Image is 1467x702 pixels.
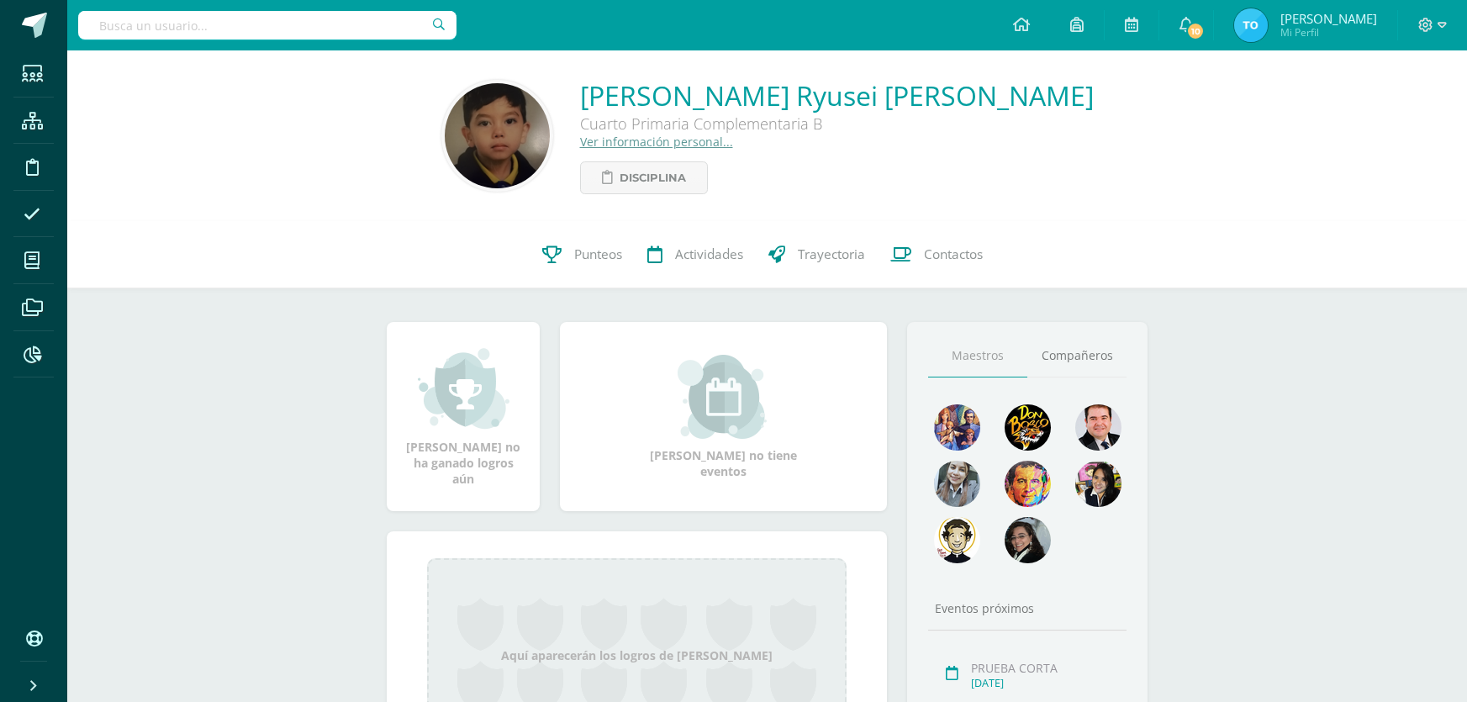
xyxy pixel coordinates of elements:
[1005,461,1051,507] img: 2f956a6dd2c7db1a1667ddb66e3307b6.png
[580,134,733,150] a: Ver información personal...
[1005,404,1051,451] img: 29fc2a48271e3f3676cb2cb292ff2552.png
[445,83,550,188] img: feaf6dd5a89a345a42eb8751830f4345.png
[580,113,1084,134] div: Cuarto Primaria Complementaria B
[1075,461,1121,507] img: ddcb7e3f3dd5693f9a3e043a79a89297.png
[1234,8,1268,42] img: 76a3483454ffa6e9dcaa95aff092e504.png
[675,245,743,263] span: Actividades
[928,335,1027,377] a: Maestros
[878,221,995,288] a: Contactos
[418,346,509,430] img: achievement_small.png
[678,355,769,439] img: event_small.png
[620,162,686,193] span: Disciplina
[928,600,1127,616] div: Eventos próximos
[1280,10,1377,27] span: [PERSON_NAME]
[971,676,1121,690] div: [DATE]
[574,245,622,263] span: Punteos
[934,404,980,451] img: 88256b496371d55dc06d1c3f8a5004f4.png
[934,517,980,563] img: 6dd7792c7e46e34e896b3f92f39c73ee.png
[756,221,878,288] a: Trayectoria
[580,161,708,194] a: Disciplina
[635,221,756,288] a: Actividades
[924,245,983,263] span: Contactos
[530,221,635,288] a: Punteos
[971,660,1121,676] div: PRUEBA CORTA
[640,355,808,479] div: [PERSON_NAME] no tiene eventos
[78,11,456,40] input: Busca un usuario...
[580,77,1094,113] a: [PERSON_NAME] Ryusei [PERSON_NAME]
[1005,517,1051,563] img: 6377130e5e35d8d0020f001f75faf696.png
[1027,335,1127,377] a: Compañeros
[1075,404,1121,451] img: 79570d67cb4e5015f1d97fde0ec62c05.png
[934,461,980,507] img: 45bd7986b8947ad7e5894cbc9b781108.png
[798,245,865,263] span: Trayectoria
[1186,22,1205,40] span: 10
[1280,25,1377,40] span: Mi Perfil
[404,346,523,487] div: [PERSON_NAME] no ha ganado logros aún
